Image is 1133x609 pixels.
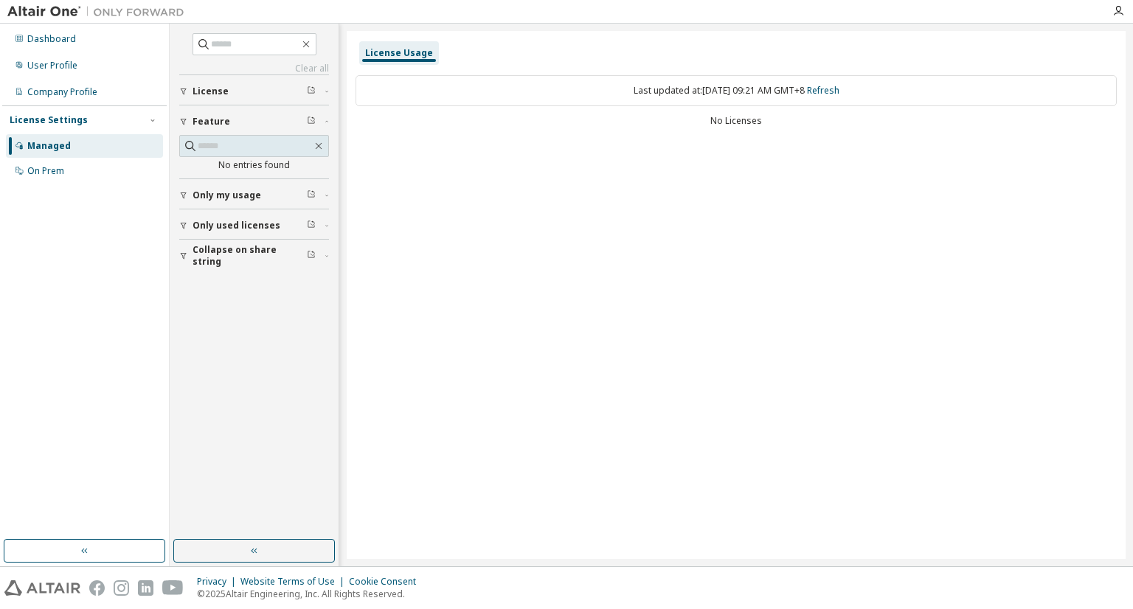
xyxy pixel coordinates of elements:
span: Clear filter [307,86,316,97]
span: Collapse on share string [193,244,307,268]
div: No entries found [179,159,329,171]
span: Feature [193,116,230,128]
button: Feature [179,105,329,138]
img: youtube.svg [162,580,184,596]
span: Clear filter [307,220,316,232]
img: facebook.svg [89,580,105,596]
span: License [193,86,229,97]
span: Clear filter [307,189,316,201]
button: Only used licenses [179,209,329,242]
div: Privacy [197,576,240,588]
button: Collapse on share string [179,240,329,272]
p: © 2025 Altair Engineering, Inc. All Rights Reserved. [197,588,425,600]
img: instagram.svg [114,580,129,596]
img: linkedin.svg [138,580,153,596]
img: altair_logo.svg [4,580,80,596]
div: User Profile [27,60,77,72]
span: Only used licenses [193,220,280,232]
a: Clear all [179,63,329,74]
div: Company Profile [27,86,97,98]
div: Dashboard [27,33,76,45]
span: Clear filter [307,250,316,262]
div: Cookie Consent [349,576,425,588]
span: Only my usage [193,189,261,201]
div: Website Terms of Use [240,576,349,588]
button: License [179,75,329,108]
a: Refresh [807,84,839,97]
div: License Usage [365,47,433,59]
div: No Licenses [356,115,1117,127]
div: Managed [27,140,71,152]
div: Last updated at: [DATE] 09:21 AM GMT+8 [356,75,1117,106]
span: Clear filter [307,116,316,128]
img: Altair One [7,4,192,19]
div: On Prem [27,165,64,177]
div: License Settings [10,114,88,126]
button: Only my usage [179,179,329,212]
